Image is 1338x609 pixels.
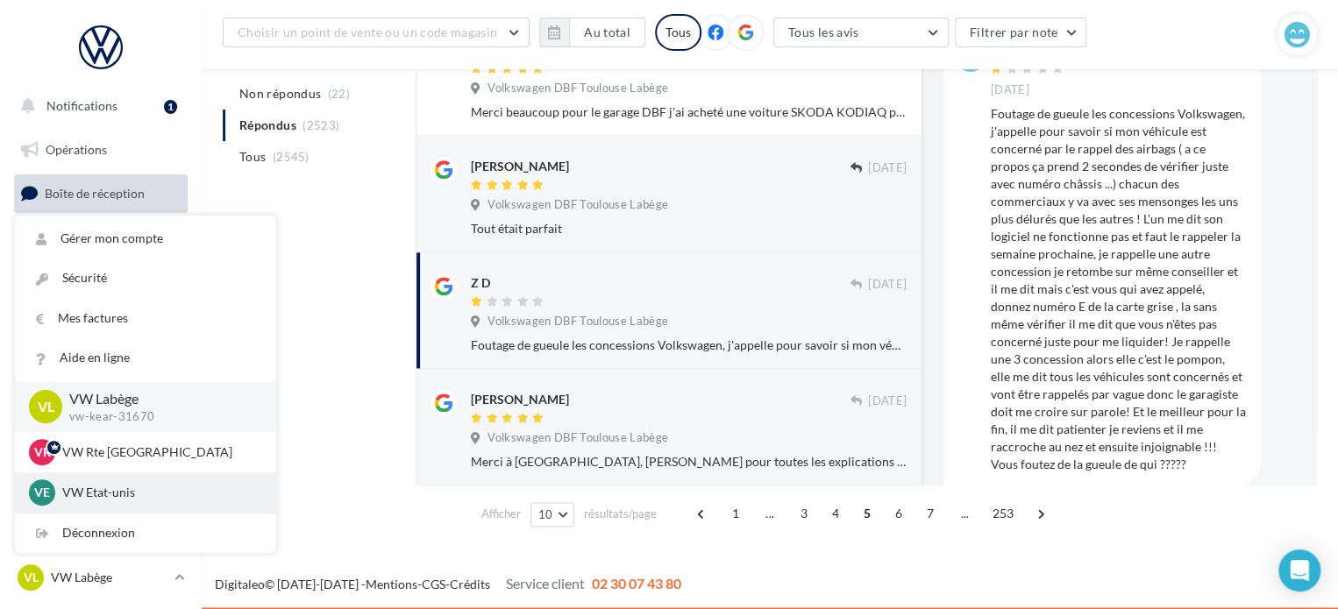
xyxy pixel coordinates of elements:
a: Campagnes [11,264,191,301]
span: Choisir un point de vente ou un code magasin [238,25,497,39]
div: Tout était parfait [471,220,907,237]
div: Z D [471,274,490,292]
button: Choisir un point de vente ou un code magasin [223,18,530,47]
p: VW Labège [51,569,167,586]
button: Notifications 1 [11,88,184,124]
button: Filtrer par note [955,18,1087,47]
a: Campagnes DataOnDemand [11,496,191,548]
span: VL [38,397,54,417]
span: Opérations [46,142,107,157]
div: 1 [164,100,177,114]
div: [PERSON_NAME] [471,391,569,408]
div: Déconnexion [15,513,276,553]
span: [DATE] [868,160,907,176]
span: Boîte de réception [45,186,145,201]
div: Merci à [GEOGRAPHIC_DATA], [PERSON_NAME] pour toutes les explications utiles à la prise en main d... [471,453,907,471]
div: [PERSON_NAME] [471,158,569,175]
a: VL VW Labège [14,561,188,594]
button: 10 [530,502,575,527]
span: Non répondus [239,85,321,103]
button: Au total [539,18,645,47]
span: 02 30 07 43 80 [592,575,681,591]
p: VW Labège [69,389,248,409]
a: Mentions [366,577,417,591]
a: Médiathèque [11,351,191,387]
span: 5 [853,499,881,528]
span: ... [950,499,979,528]
p: VW Etat-unis [62,484,255,501]
span: Service client [506,575,585,591]
p: vw-kear-31670 [69,409,248,425]
a: Gérer mon compte [15,219,276,258]
span: [DATE] [991,82,1029,98]
span: résultats/page [584,506,657,522]
a: Sécurité [15,258,276,298]
div: Tous [655,14,701,51]
span: (2545) [273,150,310,164]
span: 3 [790,499,818,528]
span: ... [756,499,784,528]
span: Tous les avis [788,25,859,39]
span: 253 [985,499,1021,528]
span: Volkswagen DBF Toulouse Labège [488,314,668,329]
span: VE [34,484,50,501]
span: (22) [328,87,350,101]
span: 10 [538,507,553,521]
p: VW Rte [GEOGRAPHIC_DATA] [62,443,255,461]
a: Crédits [450,577,490,591]
span: Volkswagen DBF Toulouse Labège [488,430,668,446]
span: VL [24,569,39,586]
span: Afficher [481,506,521,522]
a: PLV et print personnalisable [11,437,191,489]
div: Foutage de gueule les concessions Volkswagen, j'appelle pour savoir si mon véhicule est concerné ... [991,105,1247,473]
a: Opérations [11,131,191,168]
a: Visibilité en ligne [11,220,191,257]
a: CGS [422,577,445,591]
a: Boîte de réception [11,174,191,212]
a: Contacts [11,307,191,343]
span: Tous [239,148,266,166]
a: Digitaleo [215,577,265,591]
span: Notifications [46,98,117,113]
span: 7 [916,499,944,528]
span: [DATE] [868,393,907,409]
span: VR [34,443,51,461]
span: © [DATE]-[DATE] - - - [215,577,681,591]
span: Volkswagen DBF Toulouse Labège [488,81,668,96]
a: Mes factures [15,299,276,338]
div: Open Intercom Messenger [1278,549,1320,591]
div: Foutage de gueule les concessions Volkswagen, j'appelle pour savoir si mon véhicule est concerné ... [471,336,907,354]
span: Volkswagen DBF Toulouse Labège [488,197,668,213]
div: Merci beaucoup pour le garage DBF j'ai acheté une voiture SKODA KODIAQ par monsieur [PERSON_NAME]... [471,103,907,121]
button: Tous les avis [773,18,949,47]
span: 6 [885,499,913,528]
span: 1 [722,499,750,528]
button: Au total [569,18,645,47]
span: 4 [822,499,850,528]
a: Aide en ligne [15,338,276,378]
span: [DATE] [868,277,907,293]
a: Calendrier [11,394,191,431]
